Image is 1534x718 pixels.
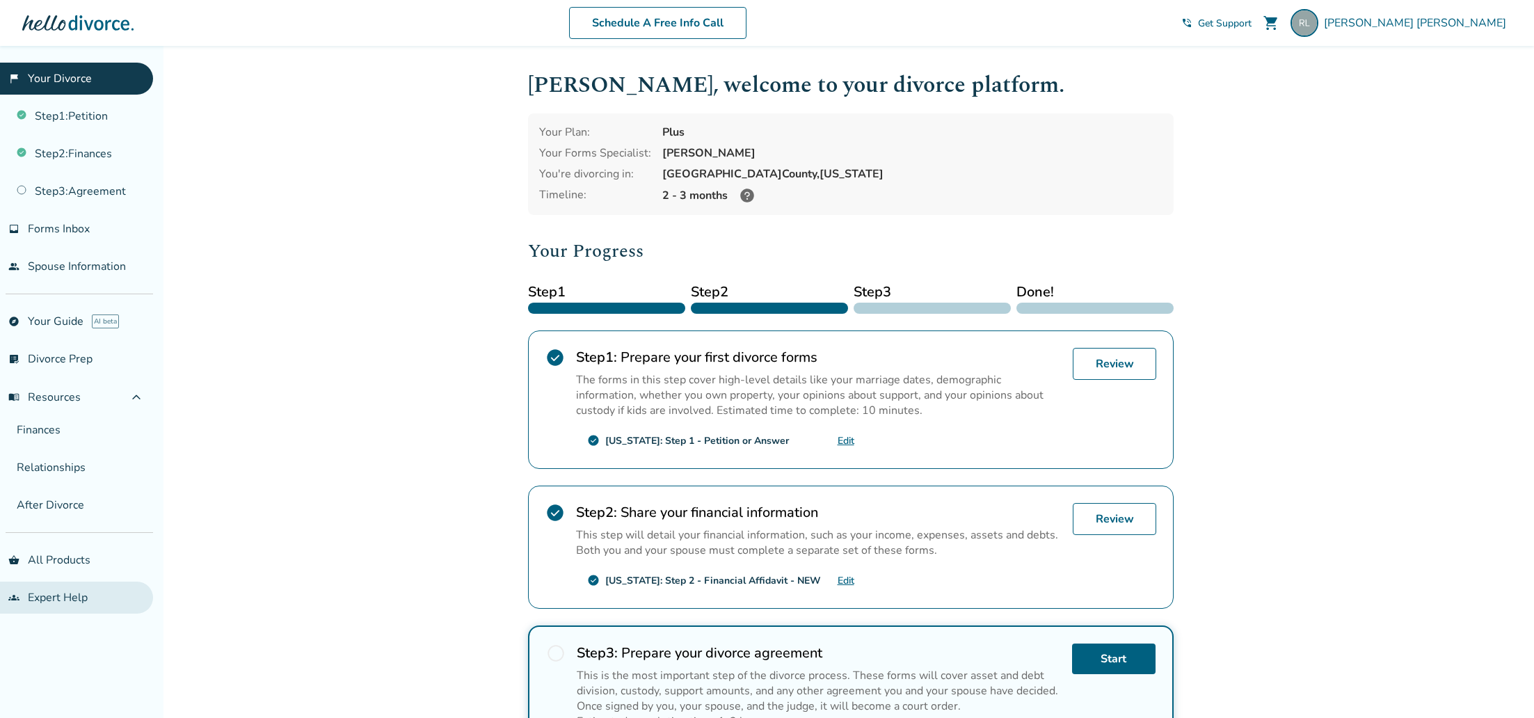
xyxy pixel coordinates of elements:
[128,389,145,406] span: expand_less
[854,282,1011,303] span: Step 3
[539,145,651,161] div: Your Forms Specialist:
[691,282,848,303] span: Step 2
[528,237,1174,265] h2: Your Progress
[576,348,617,367] strong: Step 1 :
[662,145,1163,161] div: [PERSON_NAME]
[8,555,19,566] span: shopping_basket
[577,644,618,662] strong: Step 3 :
[1016,282,1174,303] span: Done!
[528,68,1174,102] h1: [PERSON_NAME] , welcome to your divorce platform.
[576,503,1062,522] h2: Share your financial information
[576,372,1062,418] p: The forms in this step cover high-level details like your marriage dates, demographic information...
[605,434,789,447] div: [US_STATE]: Step 1 - Petition or Answer
[545,503,565,522] span: check_circle
[576,527,1062,558] p: This step will detail your financial information, such as your income, expenses, assets and debts...
[838,574,854,587] a: Edit
[528,282,685,303] span: Step 1
[569,7,746,39] a: Schedule A Free Info Call
[1263,15,1279,31] span: shopping_cart
[539,166,651,182] div: You're divorcing in:
[539,125,651,140] div: Your Plan:
[1072,644,1156,674] a: Start
[838,434,854,447] a: Edit
[1198,17,1252,30] span: Get Support
[539,187,651,204] div: Timeline:
[1073,503,1156,535] a: Review
[8,73,19,84] span: flag_2
[8,316,19,327] span: explore
[605,574,821,587] div: [US_STATE]: Step 2 - Financial Affidavit - NEW
[8,223,19,234] span: inbox
[1181,17,1192,29] span: phone_in_talk
[28,221,90,237] span: Forms Inbox
[92,314,119,328] span: AI beta
[8,392,19,403] span: menu_book
[545,348,565,367] span: check_circle
[1464,651,1534,718] iframe: Chat Widget
[662,187,1163,204] div: 2 - 3 months
[8,592,19,603] span: groups
[8,353,19,365] span: list_alt_check
[8,261,19,272] span: people
[1324,15,1512,31] span: [PERSON_NAME] [PERSON_NAME]
[546,644,566,663] span: radio_button_unchecked
[662,166,1163,182] div: [GEOGRAPHIC_DATA] County, [US_STATE]
[577,644,1061,662] h2: Prepare your divorce agreement
[577,668,1061,714] p: This is the most important step of the divorce process. These forms will cover asset and debt div...
[1073,348,1156,380] a: Review
[662,125,1163,140] div: Plus
[587,434,600,447] span: check_circle
[8,390,81,405] span: Resources
[1181,17,1252,30] a: phone_in_talkGet Support
[1291,9,1318,37] img: rebeccaliv88@gmail.com
[587,574,600,587] span: check_circle
[576,348,1062,367] h2: Prepare your first divorce forms
[576,503,617,522] strong: Step 2 :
